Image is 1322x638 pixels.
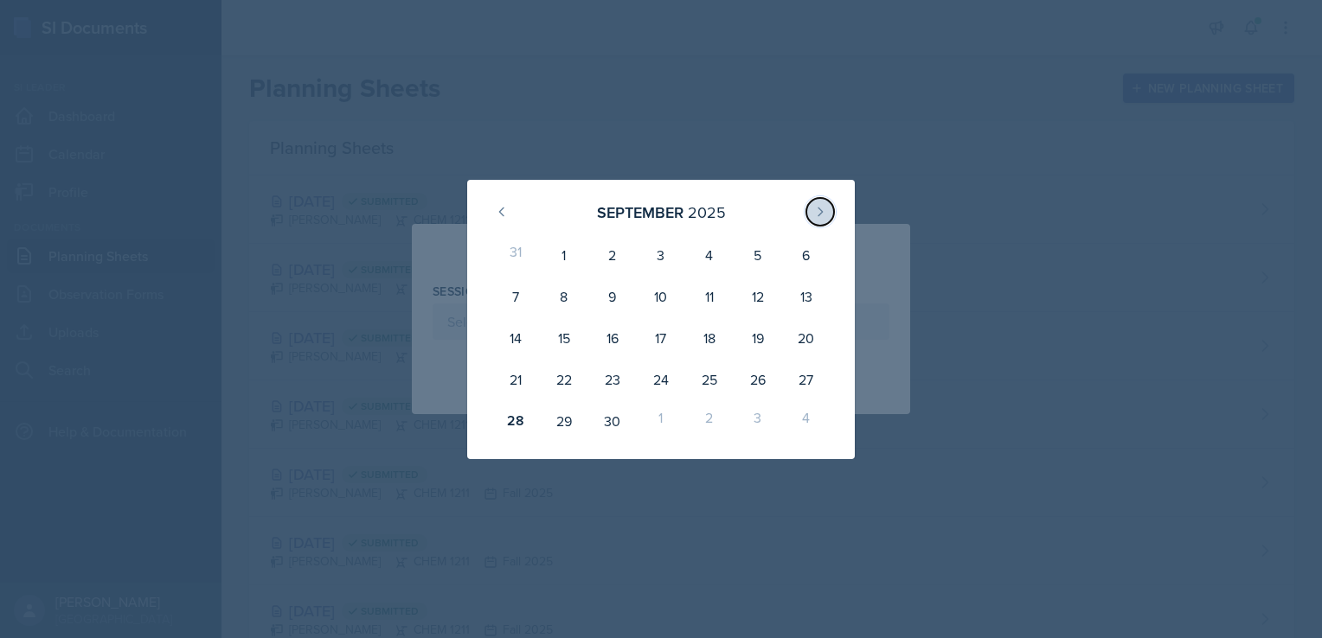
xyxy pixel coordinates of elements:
div: 15 [540,317,588,359]
div: 12 [734,276,782,317]
div: 1 [540,234,588,276]
div: 3 [734,400,782,442]
div: 20 [782,317,831,359]
div: 7 [491,276,540,317]
div: 30 [588,400,637,442]
div: 5 [734,234,782,276]
div: 29 [540,400,588,442]
div: 16 [588,317,637,359]
div: 1 [637,400,685,442]
div: 19 [734,317,782,359]
div: 14 [491,317,540,359]
div: 22 [540,359,588,400]
div: 9 [588,276,637,317]
div: 8 [540,276,588,317]
div: 18 [685,317,734,359]
div: 2025 [688,201,726,224]
div: 26 [734,359,782,400]
div: 6 [782,234,831,276]
div: 10 [637,276,685,317]
div: 27 [782,359,831,400]
div: September [597,201,683,224]
div: 17 [637,317,685,359]
div: 11 [685,276,734,317]
div: 31 [491,234,540,276]
div: 13 [782,276,831,317]
div: 24 [637,359,685,400]
div: 25 [685,359,734,400]
div: 4 [685,234,734,276]
div: 23 [588,359,637,400]
div: 4 [782,400,831,442]
div: 28 [491,400,540,442]
div: 2 [588,234,637,276]
div: 21 [491,359,540,400]
div: 2 [685,400,734,442]
div: 3 [637,234,685,276]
